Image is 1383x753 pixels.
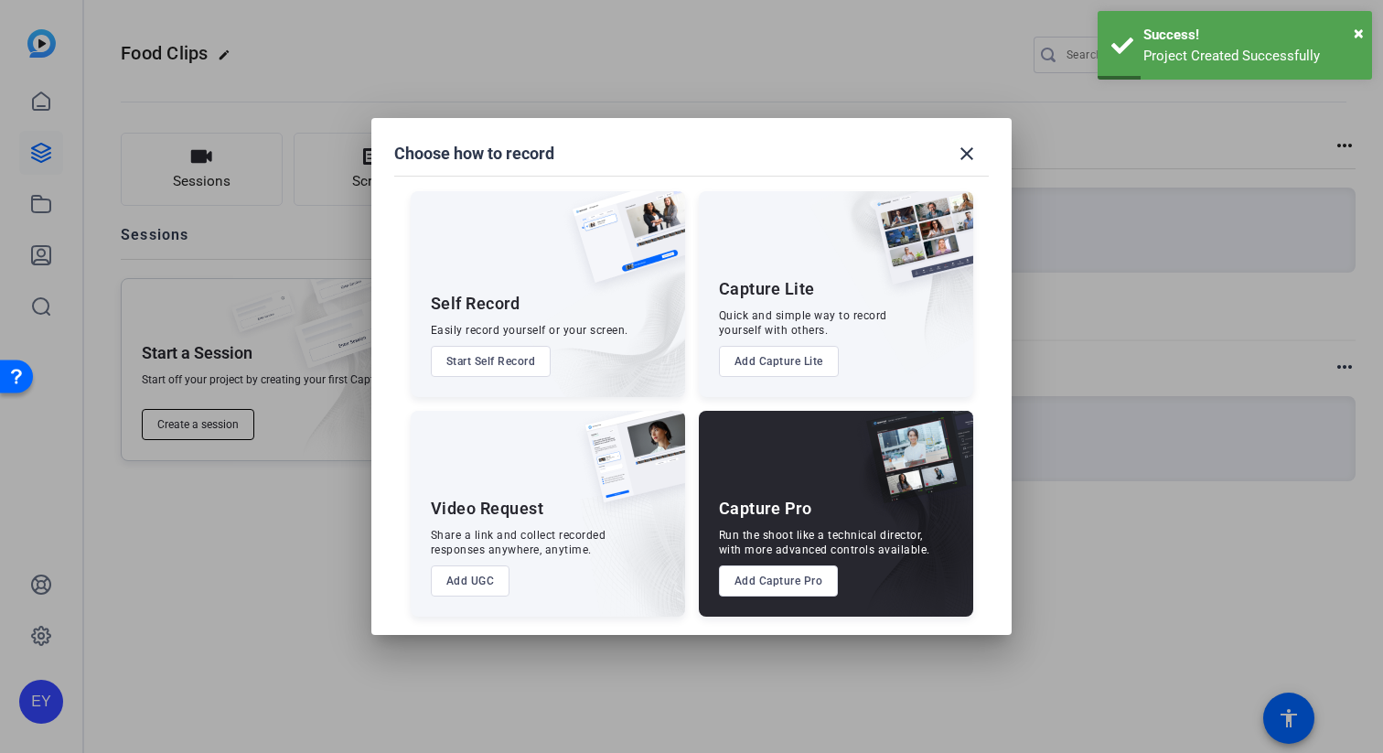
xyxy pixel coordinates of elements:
div: Share a link and collect recorded responses anywhere, anytime. [431,528,606,557]
img: capture-pro.png [852,411,973,522]
img: embarkstudio-self-record.png [526,231,685,397]
h1: Choose how to record [394,143,554,165]
div: Self Record [431,293,520,315]
button: Add UGC [431,565,510,597]
img: embarkstudio-capture-pro.png [838,434,973,617]
div: Quick and simple way to record yourself with others. [719,308,887,338]
div: Capture Lite [719,278,815,300]
button: Close [1354,19,1364,47]
button: Add Capture Lite [719,346,839,377]
div: Run the shoot like a technical director, with more advanced controls available. [719,528,930,557]
div: Capture Pro [719,498,812,520]
div: Video Request [431,498,544,520]
img: ugc-content.png [572,411,685,522]
div: Easily record yourself or your screen. [431,323,628,338]
mat-icon: close [956,143,978,165]
button: Add Capture Pro [719,565,839,597]
div: Success! [1143,25,1358,46]
img: self-record.png [559,191,685,301]
img: embarkstudio-ugc-content.png [579,468,685,617]
div: Project Created Successfully [1143,46,1358,67]
img: embarkstudio-capture-lite.png [809,191,973,374]
img: capture-lite.png [860,191,973,303]
button: Start Self Record [431,346,552,377]
span: × [1354,22,1364,44]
